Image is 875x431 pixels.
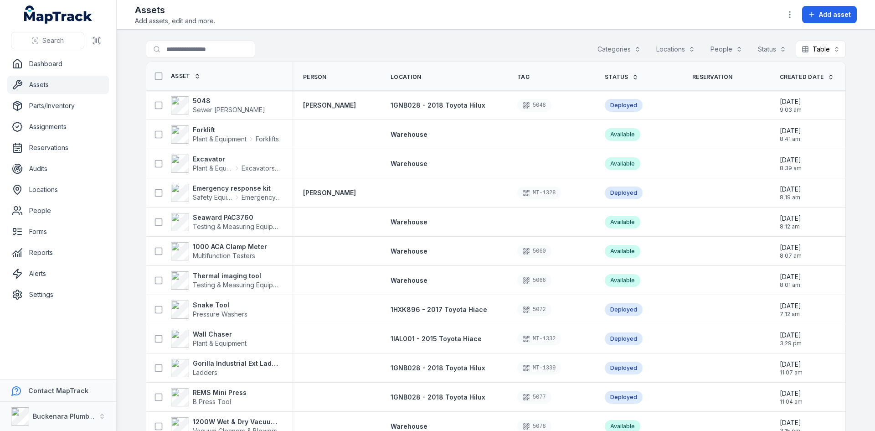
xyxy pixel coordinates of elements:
[517,73,530,81] span: Tag
[780,331,802,347] time: 9/17/2025, 3:29:23 PM
[193,252,255,260] span: Multifunction Testers
[391,334,482,343] a: 1IAL001 - 2015 Toyota Hiace
[391,130,427,139] a: Warehouse
[802,6,857,23] button: Add asset
[780,311,801,318] span: 7:12 am
[193,184,281,193] strong: Emergency response kit
[605,303,643,316] div: Deployed
[193,193,232,202] span: Safety Equipment
[391,393,485,401] span: 1GNB028 - 2018 Toyota Hilux
[193,213,281,222] strong: Seaward PAC3760
[780,185,801,194] span: [DATE]
[819,10,851,19] span: Add asset
[391,306,487,313] span: 1HXK896 - 2017 Toyota Hiace
[171,359,281,377] a: Gorilla Industrial Ext LadderLadders
[517,99,551,112] div: 5048
[7,160,109,178] a: Audits
[7,265,109,283] a: Alerts
[171,330,247,348] a: Wall ChaserPlant & Equipment
[605,245,640,258] div: Available
[135,16,215,26] span: Add assets, edit and more.
[780,106,802,114] span: 9:03 am
[7,118,109,136] a: Assignments
[780,214,801,230] time: 9/19/2025, 8:12:56 AM
[605,99,643,112] div: Deployed
[780,73,824,81] span: Created Date
[193,271,281,280] strong: Thermal imaging tool
[780,126,801,135] span: [DATE]
[303,101,356,110] strong: [PERSON_NAME]
[193,301,247,310] strong: Snake Tool
[391,101,485,109] span: 1GNB028 - 2018 Toyota Hilux
[796,41,846,58] button: Table
[171,301,247,319] a: Snake ToolPressure Washers
[391,247,427,255] span: Warehouse
[517,303,551,316] div: 5072
[752,41,792,58] button: Status
[780,389,803,398] span: [DATE]
[780,97,802,106] span: [DATE]
[7,55,109,73] a: Dashboard
[780,165,802,172] span: 8:39 am
[303,188,356,197] a: [PERSON_NAME]
[780,185,801,201] time: 9/19/2025, 8:19:24 AM
[780,398,803,405] span: 11:04 am
[780,194,801,201] span: 8:19 am
[780,360,803,369] span: [DATE]
[517,332,561,345] div: MT-1332
[517,245,551,258] div: 5060
[780,243,802,252] span: [DATE]
[517,362,561,374] div: MT-1339
[193,242,267,251] strong: 1000 ACA Clamp Meter
[780,223,801,230] span: 8:12 am
[193,388,247,397] strong: REMS Mini Press
[7,202,109,220] a: People
[171,213,281,231] a: Seaward PAC3760Testing & Measuring Equipment
[171,242,267,260] a: 1000 ACA Clamp MeterMultifunction Testers
[193,339,247,347] span: Plant & Equipment
[171,388,247,406] a: REMS Mini PressB Press Tool
[780,301,801,311] span: [DATE]
[193,417,281,426] strong: 1200W Wet & Dry Vacuum Cleaner
[391,73,421,81] span: Location
[705,41,748,58] button: People
[780,272,801,289] time: 9/19/2025, 8:01:15 AM
[24,5,93,24] a: MapTrack
[605,73,628,81] span: Status
[780,301,801,318] time: 9/18/2025, 7:12:58 AM
[7,286,109,304] a: Settings
[780,214,801,223] span: [DATE]
[391,218,427,226] span: Warehouse
[7,181,109,199] a: Locations
[42,36,64,45] span: Search
[193,330,247,339] strong: Wall Chaser
[650,41,701,58] button: Locations
[171,73,190,80] span: Asset
[193,106,265,114] span: Sewer [PERSON_NAME]
[517,274,551,287] div: 5066
[391,422,427,430] span: Warehouse
[7,97,109,115] a: Parts/Inventory
[391,422,427,431] a: Warehouse
[193,369,217,376] span: Ladders
[780,272,801,281] span: [DATE]
[605,128,640,141] div: Available
[33,412,153,420] strong: Buckenara Plumbing Gas & Electrical
[7,76,109,94] a: Assets
[605,187,643,199] div: Deployed
[7,139,109,157] a: Reservations
[193,359,281,368] strong: Gorilla Industrial Ext Ladder
[391,159,427,168] a: Warehouse
[242,164,281,173] span: Excavators & Plant
[391,276,427,285] a: Warehouse
[780,281,801,289] span: 8:01 am
[171,125,279,144] a: ForkliftPlant & EquipmentForklifts
[780,360,803,376] time: 9/11/2025, 11:07:13 AM
[193,398,231,405] span: B Press Tool
[193,135,247,144] span: Plant & Equipment
[780,73,834,81] a: Created Date
[780,97,802,114] time: 10/1/2025, 9:03:13 AM
[780,156,802,172] time: 9/19/2025, 8:39:09 AM
[592,41,647,58] button: Categories
[780,389,803,405] time: 9/11/2025, 11:04:29 AM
